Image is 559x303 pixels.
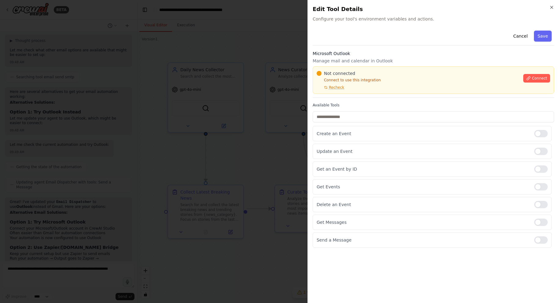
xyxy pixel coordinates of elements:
label: Available Tools [313,103,554,108]
p: Delete an Event [317,201,529,208]
p: Create an Event [317,131,529,137]
p: Get Events [317,184,529,190]
p: Get an Event by ID [317,166,529,172]
p: Update an Event [317,148,529,154]
p: Connect to use this integration [317,78,520,83]
p: Get Messages [317,219,529,225]
button: Connect [523,74,550,83]
button: Cancel [509,31,531,42]
span: Connect [532,76,547,81]
span: Not connected [324,70,355,76]
span: Configure your tool's environment variables and actions. [313,16,554,22]
h2: Edit Tool Details [313,5,554,13]
h3: Microsoft Outlook [313,50,554,57]
button: Recheck [317,85,344,90]
span: Recheck [329,85,344,90]
p: Send a Message [317,237,529,243]
p: Manage mail and calendar in Outlook [313,58,554,64]
button: Save [534,31,552,42]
